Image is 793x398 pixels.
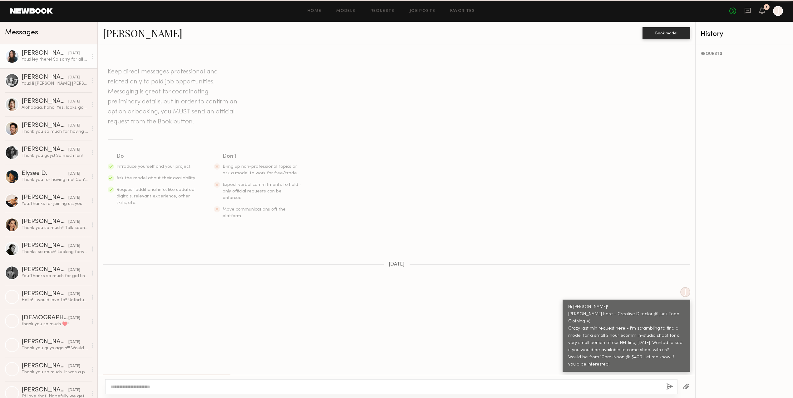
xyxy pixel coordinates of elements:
[22,267,68,273] div: [PERSON_NAME]
[22,369,88,375] div: Thank you so much. It was a pleasure to work with you guys. Loved it
[701,31,788,38] div: History
[336,9,355,13] a: Models
[22,363,68,369] div: [PERSON_NAME]
[22,98,68,105] div: [PERSON_NAME]
[22,291,68,297] div: [PERSON_NAME]
[22,195,68,201] div: [PERSON_NAME]
[68,123,80,129] div: [DATE]
[766,6,767,9] div: 1
[643,27,690,39] button: Book model
[22,225,88,231] div: Thank you so much!! Talk soon ☺️
[22,129,88,135] div: Thank you so much for having me! Your team is wonderful. So grateful to have been a part of that ...
[223,183,302,200] span: Expect verbal commitments to hold - only official requests can be enforced.
[22,57,88,62] div: You: Hey there! So sorry for all the messages, just wanted to check in to see if we're still on f...
[22,153,88,159] div: Thank you guys! So much fun!
[68,99,80,105] div: [DATE]
[22,105,88,111] div: Alohaaaa, haha. Yes, looks good to me!
[22,339,68,345] div: [PERSON_NAME]
[773,6,783,16] a: J
[22,50,68,57] div: [PERSON_NAME]
[22,219,68,225] div: [PERSON_NAME]
[22,321,88,327] div: thank you so much ♥️!!
[22,81,88,87] div: You: Hi [PERSON_NAME] [PERSON_NAME] here - Creative Director @ Junk Food Clothing =) Crazy last m...
[22,315,68,321] div: [DEMOGRAPHIC_DATA][PERSON_NAME]
[68,219,80,225] div: [DATE]
[116,165,191,169] span: Introduce yourself and your project.
[22,345,88,351] div: Thank you guys again!!! Would love that!! Take care xx
[568,304,685,368] div: Hi [PERSON_NAME]! [PERSON_NAME] here - Creative Director @ Junk Food Clothing =) Crazy last min r...
[223,207,286,218] span: Move communications off the platform.
[22,74,68,81] div: [PERSON_NAME]
[22,171,68,177] div: Elysee D.
[223,152,303,161] div: Don’t
[68,315,80,321] div: [DATE]
[22,122,68,129] div: [PERSON_NAME]
[643,30,690,35] a: Book model
[108,67,239,127] header: Keep direct messages professional and related only to paid job opportunities. Messaging is great ...
[68,291,80,297] div: [DATE]
[223,165,298,175] span: Bring up non-professional topics or ask a model to work for free/trade.
[116,152,196,161] div: Do
[68,75,80,81] div: [DATE]
[68,363,80,369] div: [DATE]
[308,9,322,13] a: Home
[68,339,80,345] div: [DATE]
[68,387,80,393] div: [DATE]
[68,243,80,249] div: [DATE]
[22,201,88,207] div: You: Thanks for joining us, you were great [DATE]!!
[68,195,80,201] div: [DATE]
[68,267,80,273] div: [DATE]
[450,9,475,13] a: Favorites
[68,147,80,153] div: [DATE]
[22,387,68,393] div: [PERSON_NAME]
[68,51,80,57] div: [DATE]
[701,52,788,56] div: REQUESTS
[103,26,182,40] a: [PERSON_NAME]
[68,171,80,177] div: [DATE]
[116,188,195,205] span: Request additional info, like updated digitals, relevant experience, other skills, etc.
[22,243,68,249] div: [PERSON_NAME]
[5,29,38,36] span: Messages
[22,273,88,279] div: You: Thanks so much for getting back to [GEOGRAPHIC_DATA]! No worries and yes we would love to ma...
[22,177,88,183] div: Thank you for having me! Can’t wait to see everything:)
[22,249,88,255] div: Thanks so much! Looking forward to working together then!
[410,9,436,13] a: Job Posts
[22,297,88,303] div: Hello! I would love to!! Unfortunately, I have a conflict that day. Is there any other day you mi...
[22,147,68,153] div: [PERSON_NAME]
[371,9,395,13] a: Requests
[116,176,196,180] span: Ask the model about their availability.
[389,262,405,267] span: [DATE]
